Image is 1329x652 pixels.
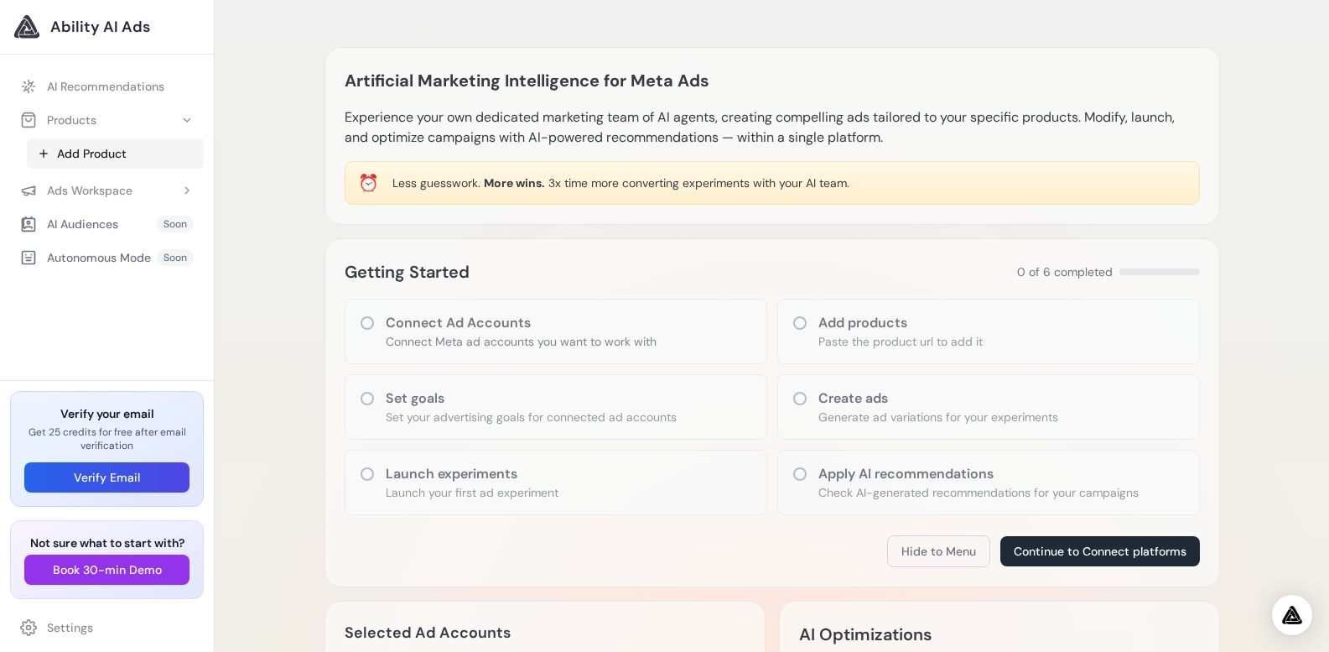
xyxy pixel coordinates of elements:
a: AI Recommendations [10,71,204,102]
p: Check AI-generated recommendations for your campaigns [818,484,1139,501]
div: ⏰ [358,171,379,195]
div: Ads Workspace [20,182,132,199]
span: Less guesswork. [392,175,480,190]
p: Connect Meta ad accounts you want to work with [386,333,657,350]
h2: Getting Started [345,258,470,285]
p: Experience your own dedicated marketing team of AI agents, creating compelling ads tailored to yo... [345,107,1200,148]
a: Ability AI Ads [13,13,200,40]
a: Settings [10,613,204,643]
h3: Verify your email [24,405,189,422]
h3: Create ads [818,389,1058,409]
button: Verify Email [24,462,189,493]
div: Open Intercom Messenger [1272,595,1312,635]
div: Products [20,112,96,128]
span: Soon [157,216,194,232]
button: Continue to Connect platforms [1000,536,1200,566]
h3: Set goals [386,389,677,409]
span: Ability AI Ads [50,15,150,39]
button: Book 30-min Demo [24,555,189,585]
p: Generate ad variations for your experiments [818,409,1058,425]
span: Soon [157,249,194,266]
p: Set your advertising goals for connected ad accounts [386,409,677,425]
button: Products [10,105,204,135]
p: Launch your first ad experiment [386,484,558,501]
h2: AI Optimizations [799,621,932,648]
a: Add Product [27,138,204,169]
h3: Not sure what to start with? [24,535,189,551]
p: Get 25 credits for free after email verification [24,425,189,452]
h3: Apply AI recommendations [818,464,1139,484]
span: 0 of 6 completed [1017,263,1113,280]
h1: Artificial Marketing Intelligence for Meta Ads [345,67,709,94]
span: More wins. [484,175,545,190]
h2: Selected Ad Accounts [345,621,745,644]
h3: Connect Ad Accounts [386,313,657,333]
div: AI Audiences [20,216,118,232]
h3: Launch experiments [386,464,558,484]
span: 3x time more converting experiments with your AI team. [548,175,849,190]
div: Autonomous Mode [20,249,151,266]
button: Ads Workspace [10,175,204,206]
p: Paste the product url to add it [818,333,983,350]
h3: Add products [818,313,983,333]
button: Hide to Menu [887,535,990,567]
